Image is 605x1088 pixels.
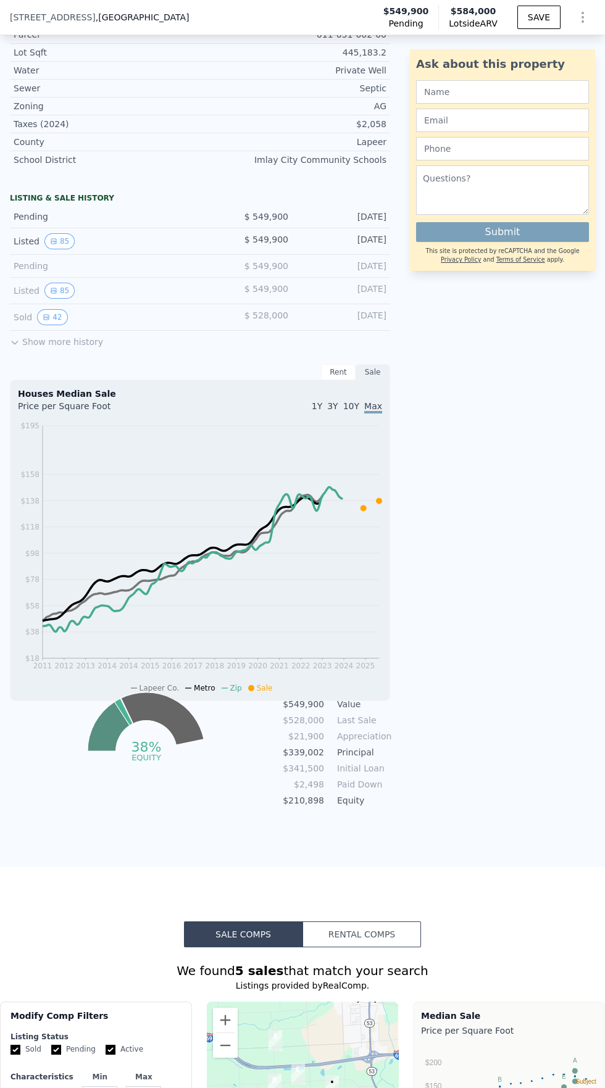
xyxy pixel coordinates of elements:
[213,1008,238,1032] button: Zoom in
[298,210,386,223] div: [DATE]
[10,193,390,206] div: LISTING & SALE HISTORY
[37,309,67,325] button: View historical data
[335,697,390,711] td: Value
[282,713,325,727] td: $528,000
[573,1057,577,1064] text: A
[383,5,429,17] span: $549,900
[184,921,302,947] button: Sale Comps
[124,1072,163,1082] div: Max
[14,136,200,148] div: County
[200,46,386,59] div: 445,183.2
[270,662,289,670] tspan: 2021
[131,752,161,762] tspan: equity
[335,794,390,807] td: Equity
[14,233,190,249] div: Listed
[575,1078,596,1085] text: Subject
[206,662,225,670] tspan: 2018
[517,6,561,29] button: SAVE
[264,1025,287,1056] div: 5522 Newark Rd
[96,11,190,23] span: , [GEOGRAPHIC_DATA]
[335,745,390,759] td: Principal
[14,154,200,166] div: School District
[335,778,390,791] td: Paid Down
[10,1010,181,1032] div: Modify Comp Filters
[14,309,190,325] div: Sold
[282,729,325,743] td: $21,900
[573,1068,577,1074] text: D
[25,602,40,610] tspan: $58
[25,549,40,558] tspan: $98
[416,80,589,104] input: Name
[141,662,160,670] tspan: 2015
[213,1033,238,1058] button: Zoom out
[194,684,215,692] span: Metro
[200,100,386,112] div: AG
[14,118,200,130] div: Taxes (2024)
[106,1044,143,1055] label: Active
[14,46,200,59] div: Lot Sqft
[235,963,284,978] strong: 5 sales
[14,260,190,272] div: Pending
[98,662,117,670] tspan: 2014
[200,136,386,148] div: Lapeer
[10,1045,20,1055] input: Sold
[106,1045,115,1055] input: Active
[14,210,190,223] div: Pending
[14,100,200,112] div: Zoning
[449,17,497,30] span: Lotside ARV
[416,137,589,160] input: Phone
[10,1044,41,1055] label: Sold
[140,684,180,692] span: Lapeer Co.
[244,212,288,222] span: $ 549,900
[25,628,40,636] tspan: $38
[10,11,96,23] span: [STREET_ADDRESS]
[18,388,382,400] div: Houses Median Sale
[570,5,595,30] button: Show Options
[441,256,481,263] a: Privacy Policy
[562,1073,566,1080] text: E
[335,762,390,775] td: Initial Loan
[282,697,325,711] td: $549,900
[51,1044,96,1055] label: Pending
[298,233,386,249] div: [DATE]
[313,662,332,670] tspan: 2023
[76,662,95,670] tspan: 2013
[230,684,242,692] span: Zip
[18,400,200,420] div: Price per Square Foot
[14,82,200,94] div: Sewer
[25,575,40,584] tspan: $78
[20,523,40,531] tspan: $118
[356,662,375,670] tspan: 2025
[131,739,161,755] tspan: 38%
[184,662,203,670] tspan: 2017
[327,401,338,411] span: 3Y
[248,662,267,670] tspan: 2020
[416,247,589,265] div: This site is protected by reCAPTCHA and the Google and apply.
[282,745,325,759] td: $339,002
[282,762,325,775] td: $341,500
[244,261,288,271] span: $ 549,900
[33,662,52,670] tspan: 2011
[416,222,589,242] button: Submit
[335,662,354,670] tspan: 2024
[44,283,75,299] button: View historical data
[321,364,356,380] div: Rent
[10,331,103,348] button: Show more history
[20,421,40,430] tspan: $195
[335,713,390,727] td: Last Sale
[302,921,421,947] button: Rental Comps
[335,729,390,743] td: Appreciation
[343,401,359,411] span: 10Y
[25,654,40,663] tspan: $18
[291,662,311,670] tspan: 2022
[44,233,75,249] button: View historical data
[20,470,40,479] tspan: $158
[244,235,288,244] span: $ 549,900
[162,662,181,670] tspan: 2016
[282,794,325,807] td: $210,898
[356,364,390,380] div: Sale
[282,778,325,791] td: $2,498
[200,154,386,166] div: Imlay City Community Schools
[51,1045,61,1055] input: Pending
[425,1058,442,1067] text: $200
